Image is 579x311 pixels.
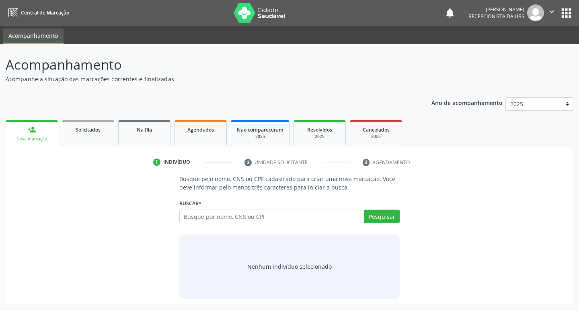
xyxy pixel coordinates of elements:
[237,134,283,140] div: 2025
[444,7,456,19] button: notifications
[431,97,503,107] p: Ano de acompanhamento
[237,126,283,133] span: Não compareceram
[6,55,403,75] p: Acompanhamento
[559,6,573,20] button: apps
[364,210,400,223] button: Pesquisar
[6,6,69,19] a: Central de Marcação
[27,125,36,134] div: person_add
[179,210,361,223] input: Busque por nome, CNS ou CPF
[21,9,69,16] span: Central de Marcação
[527,4,544,21] img: img
[547,7,556,16] i: 
[179,197,201,210] label: Buscar
[544,4,559,21] button: 
[300,134,340,140] div: 2025
[11,136,52,142] div: Nova marcação
[153,159,160,166] div: 1
[187,126,214,133] span: Agendados
[6,75,403,83] p: Acompanhe a situação das marcações correntes e finalizadas
[137,126,152,133] span: Na fila
[468,13,524,20] span: Recepcionista da UBS
[307,126,332,133] span: Resolvidos
[247,262,332,271] div: Nenhum indivíduo selecionado
[356,134,396,140] div: 2025
[468,6,524,13] div: [PERSON_NAME]
[179,175,400,192] p: Busque pelo nome, CNS ou CPF cadastrado para criar uma nova marcação. Você deve informar pelo men...
[163,159,190,166] div: Indivíduo
[76,126,101,133] span: Solicitados
[3,29,64,44] a: Acompanhamento
[363,126,390,133] span: Cancelados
